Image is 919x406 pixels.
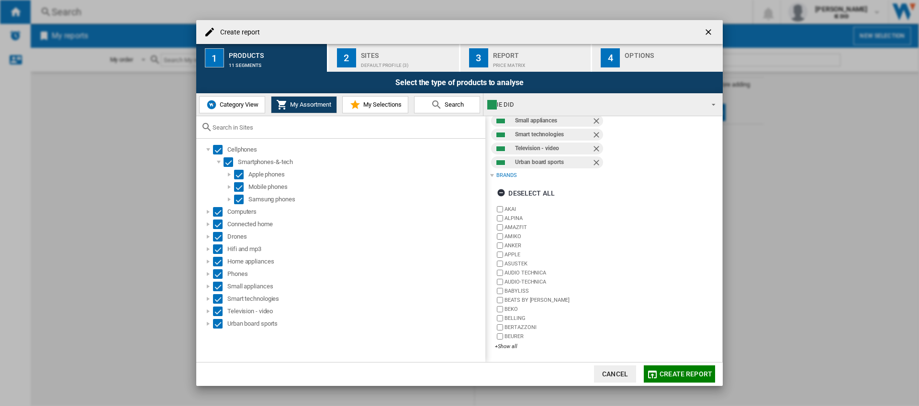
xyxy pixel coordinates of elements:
[342,96,408,113] button: My Selections
[504,251,604,258] label: APPLE
[493,48,587,58] div: Report
[497,261,503,267] input: brand.name
[227,232,484,241] div: Drones
[217,101,258,108] span: Category View
[504,324,604,331] label: BERTAZZONI
[229,48,323,58] div: Products
[497,288,503,294] input: brand.name
[504,296,604,304] label: BEATS BY [PERSON_NAME]
[213,319,227,329] md-checkbox: Select
[487,98,703,111] div: IE DID
[497,215,503,221] input: brand.name
[497,297,503,303] input: brand.name
[213,307,227,316] md-checkbox: Select
[205,48,224,67] div: 1
[515,129,591,141] div: Smart technologies
[497,224,503,230] input: brand.name
[227,269,484,279] div: Phones
[213,219,227,229] md-checkbox: Select
[213,232,227,241] md-checkbox: Select
[660,370,712,378] span: Create report
[495,343,604,350] div: +Show all
[497,242,503,249] input: brand.name
[592,44,723,72] button: 4 Options
[592,144,603,155] ng-md-icon: Remove
[515,115,591,127] div: Small appliances
[215,28,260,37] h4: Create report
[213,269,227,279] md-checkbox: Select
[497,333,503,340] input: brand.name
[497,185,555,202] div: Deselect all
[497,270,503,276] input: brand.name
[234,182,248,192] md-checkbox: Select
[248,170,484,179] div: Apple phones
[227,319,484,329] div: Urban board sports
[704,27,715,39] ng-md-icon: getI18NText('BUTTONS.CLOSE_DIALOG')
[227,219,484,229] div: Connected home
[238,157,484,167] div: Smartphones-&-tech
[271,96,337,113] button: My Assortment
[504,224,604,231] label: AMAZFIT
[248,182,484,192] div: Mobile phones
[644,365,715,383] button: Create report
[442,101,464,108] span: Search
[497,206,503,212] input: brand.name
[213,145,227,154] md-checkbox: Select
[337,48,356,67] div: 2
[700,22,719,42] button: getI18NText('BUTTONS.CLOSE_DIALOG')
[361,48,455,58] div: Sites
[469,48,488,67] div: 3
[497,306,503,312] input: brand.name
[504,233,604,240] label: AMIKO
[504,278,604,285] label: AUDIO-TECHNICA
[199,96,265,113] button: Category View
[213,124,481,131] input: Search in Sites
[504,260,604,267] label: ASUSTEK
[196,44,328,72] button: 1 Products 11 segments
[213,207,227,217] md-checkbox: Select
[494,185,558,202] button: Deselect all
[504,206,604,213] label: AKAI
[288,101,331,108] span: My Assortment
[213,257,227,266] md-checkbox: Select
[248,195,484,204] div: Samsung phones
[227,244,484,254] div: Hifi and mp3
[227,307,484,316] div: Television - video
[497,315,503,321] input: brand.name
[515,143,591,154] div: Television - video
[361,101,402,108] span: My Selections
[625,48,719,58] div: Options
[601,48,620,67] div: 4
[497,279,503,285] input: brand.name
[497,324,503,330] input: brand.name
[460,44,592,72] button: 3 Report Price Matrix
[504,333,604,340] label: BEURER
[328,44,460,72] button: 2 Sites Default profile (3)
[227,145,484,154] div: Cellphones
[227,282,484,291] div: Small appliances
[227,207,484,217] div: Computers
[227,257,484,266] div: Home appliances
[206,99,217,110] img: wiser-icon-blue.png
[504,306,604,313] label: BEKO
[504,315,604,322] label: BELLING
[497,252,503,258] input: brand.name
[213,282,227,291] md-checkbox: Select
[414,96,480,113] button: Search
[224,157,238,167] md-checkbox: Select
[196,72,723,93] div: Select the type of products to analyse
[496,172,516,179] div: Brands
[515,156,591,168] div: Urban board sports
[592,116,603,128] ng-md-icon: Remove
[234,195,248,204] md-checkbox: Select
[234,170,248,179] md-checkbox: Select
[227,294,484,304] div: Smart technologies
[504,215,604,222] label: ALPINA
[504,269,604,276] label: AUDIO TECHNICA
[594,365,636,383] button: Cancel
[493,58,587,68] div: Price Matrix
[504,242,604,249] label: ANKER
[497,233,503,240] input: brand.name
[213,244,227,254] md-checkbox: Select
[213,294,227,304] md-checkbox: Select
